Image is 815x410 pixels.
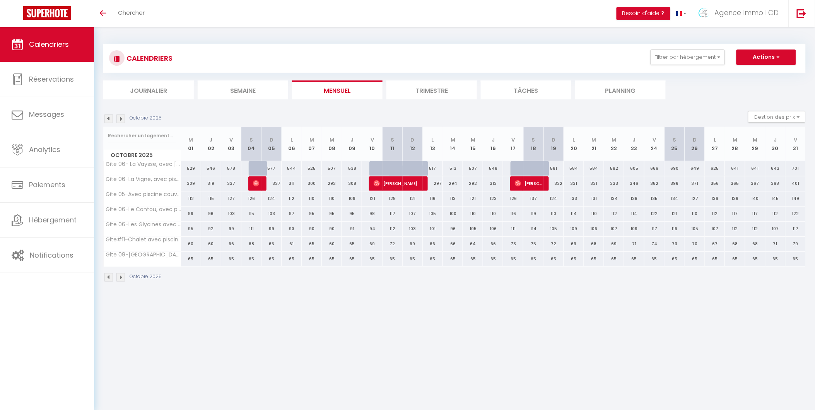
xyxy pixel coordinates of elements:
abbr: M [733,136,738,143]
div: 138 [624,191,644,206]
div: 100 [443,207,463,221]
div: 65 [483,252,503,266]
div: 127 [685,191,705,206]
abbr: M [451,136,455,143]
h3: CALENDRIERS [125,50,173,67]
div: 121 [403,191,423,206]
span: [PERSON_NAME] [515,176,542,191]
th: 28 [725,127,745,161]
div: 106 [483,222,503,236]
abbr: L [714,136,716,143]
div: 101 [423,222,443,236]
div: 107 [604,222,624,236]
div: 66 [221,237,241,251]
img: Super Booking [23,6,71,20]
button: Gestion des prix [748,111,806,123]
div: 72 [383,237,403,251]
div: 112 [705,207,725,221]
div: 75 [523,237,543,251]
div: 65 [443,252,463,266]
div: 95 [322,207,342,221]
abbr: D [411,136,415,143]
abbr: J [210,136,213,143]
div: 605 [624,161,644,176]
div: 65 [302,252,322,266]
div: 641 [725,161,745,176]
div: 116 [665,222,685,236]
div: 95 [302,207,322,221]
abbr: M [612,136,617,143]
div: 65 [584,252,604,266]
img: ... [698,7,710,19]
abbr: V [229,136,233,143]
div: 114 [564,207,584,221]
div: 91 [342,222,362,236]
div: 136 [705,191,725,206]
div: 292 [322,176,342,191]
div: 66 [443,237,463,251]
div: 111 [241,222,261,236]
div: 337 [221,176,241,191]
li: Semaine [198,80,288,99]
p: Octobre 2025 [130,114,162,122]
div: 103 [403,222,423,236]
th: 27 [705,127,725,161]
div: 110 [302,191,322,206]
div: 625 [705,161,725,176]
div: 581 [543,161,564,176]
div: 107 [403,207,423,221]
div: 110 [685,207,705,221]
div: 69 [564,237,584,251]
th: 23 [624,127,644,161]
div: 66 [483,237,503,251]
div: 666 [644,161,665,176]
div: 70 [685,237,705,251]
div: 365 [725,176,745,191]
div: 308 [342,176,362,191]
div: 65 [665,252,685,266]
div: 65 [705,252,725,266]
abbr: M [309,136,314,143]
div: 544 [282,161,302,176]
div: 65 [362,252,382,266]
div: 68 [584,237,604,251]
div: 701 [786,161,806,176]
div: 65 [261,252,282,266]
th: 30 [765,127,786,161]
div: 67 [705,237,725,251]
abbr: S [391,136,394,143]
div: 517 [423,161,443,176]
div: 65 [644,252,665,266]
div: 61 [282,237,302,251]
div: 107 [765,222,786,236]
div: 65 [543,252,564,266]
span: Calendriers [29,39,69,49]
div: 333 [604,176,624,191]
button: Filtrer par hébergement [651,50,725,65]
div: 69 [403,237,423,251]
div: 121 [665,207,685,221]
div: 90 [322,222,342,236]
div: 548 [483,161,503,176]
div: 396 [665,176,685,191]
abbr: M [753,136,758,143]
th: 06 [282,127,302,161]
span: Notifications [30,250,73,260]
div: 114 [523,222,543,236]
div: 292 [463,176,483,191]
div: 65 [725,252,745,266]
div: 65 [523,252,543,266]
div: 105 [543,222,564,236]
div: 71 [624,237,644,251]
abbr: J [492,136,495,143]
div: 126 [503,191,523,206]
div: 65 [604,252,624,266]
th: 24 [644,127,665,161]
div: 584 [584,161,604,176]
div: 69 [604,237,624,251]
div: 110 [483,207,503,221]
div: 331 [564,176,584,191]
div: 121 [362,191,382,206]
span: Gite 06-Le Cantou, avec piscine & jacuzzi-6 pers [105,207,182,212]
span: Gite 06- La Vaysse, avec [PERSON_NAME] & [PERSON_NAME] 25 pers [105,161,182,167]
